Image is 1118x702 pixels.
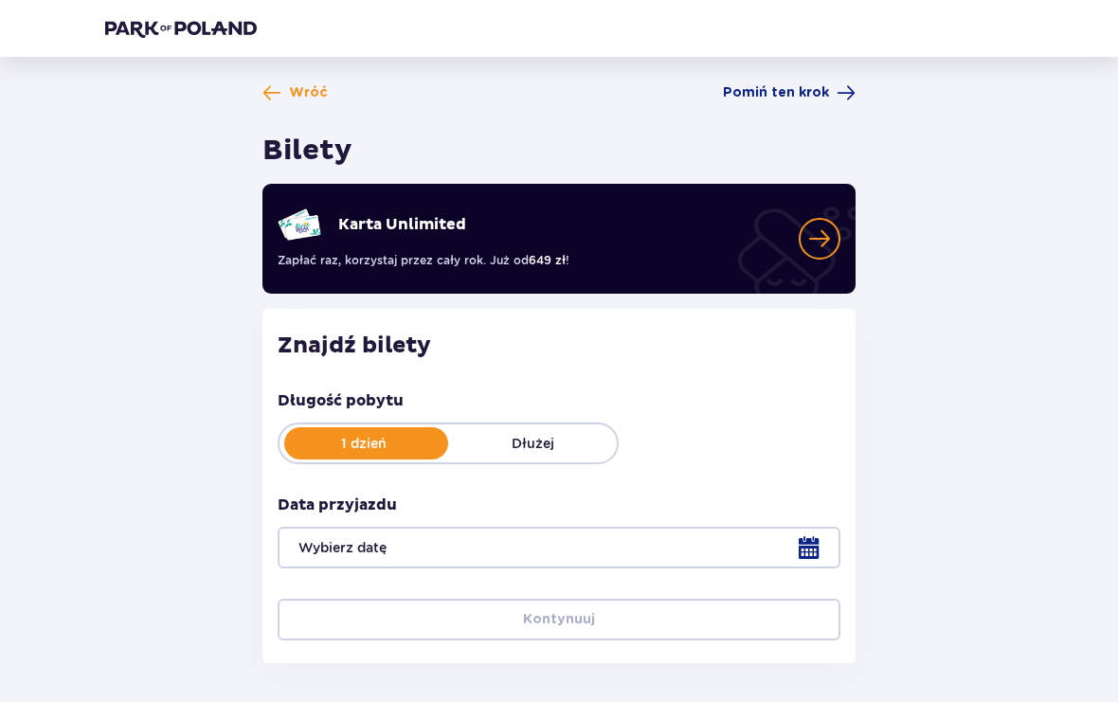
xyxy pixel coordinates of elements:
button: Kontynuuj [278,599,840,640]
p: Długość pobytu [278,390,404,411]
span: Wróć [289,83,328,102]
p: Data przyjazdu [278,495,397,515]
p: Dłużej [448,434,617,453]
span: Pomiń ten krok [723,83,829,102]
p: 1 dzień [279,434,448,453]
img: Park of Poland logo [105,19,257,38]
a: Wróć [262,83,328,102]
h1: Bilety [262,133,352,169]
h2: Znajdź bilety [278,332,840,360]
a: Pomiń ten krok [723,83,856,102]
p: Kontynuuj [523,610,595,629]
